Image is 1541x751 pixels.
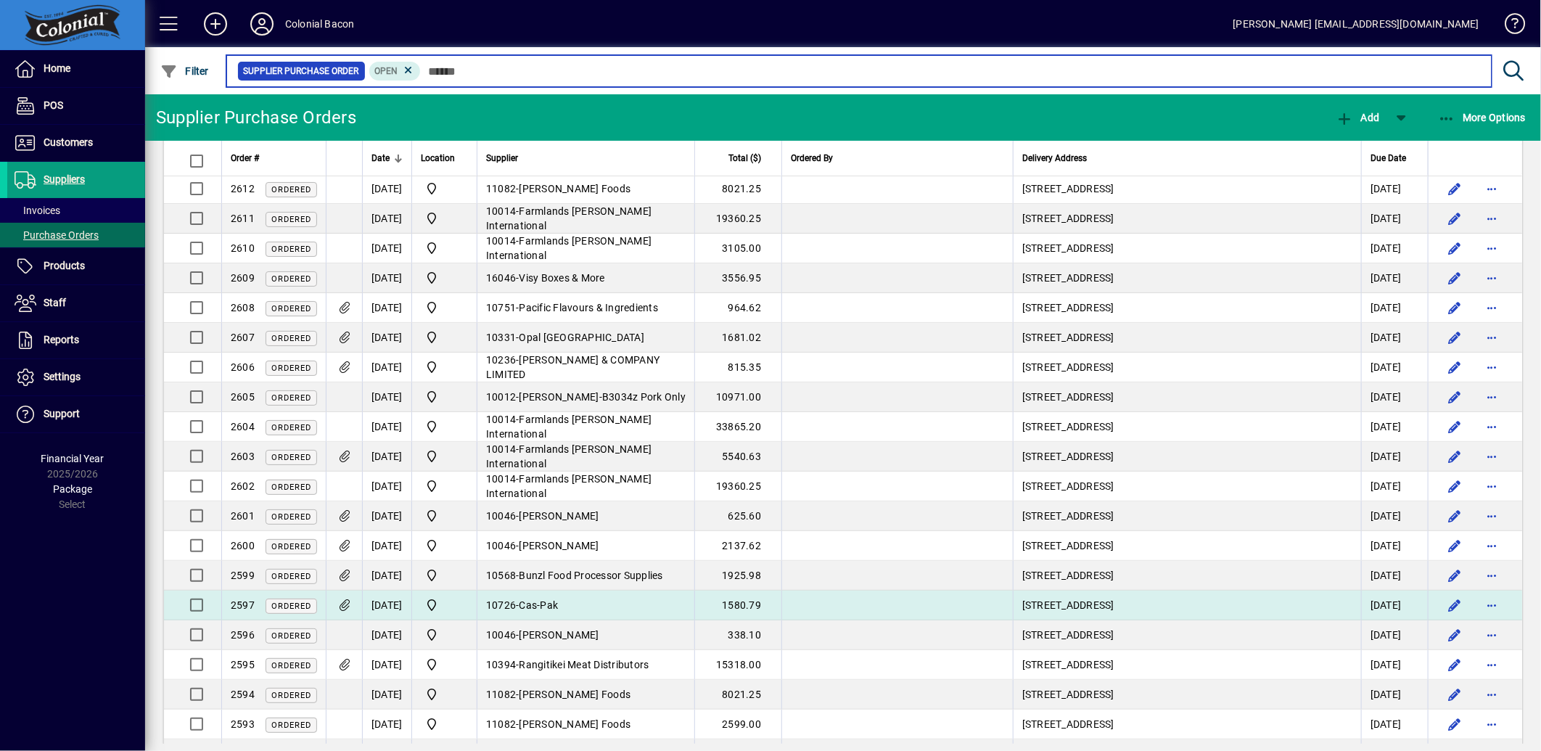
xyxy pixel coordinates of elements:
td: 1681.02 [694,323,781,353]
span: Colonial Bacon [421,715,468,733]
button: More options [1481,266,1504,290]
span: Home [44,62,70,74]
td: 338.10 [694,620,781,650]
button: Edit [1443,207,1466,230]
td: [DATE] [1361,591,1428,620]
div: Order # [231,150,317,166]
td: - [477,412,694,442]
span: Filter [160,65,209,77]
span: 2596 [231,629,255,641]
div: Ordered By [791,150,1004,166]
button: More options [1481,534,1504,557]
span: Colonial Bacon [421,567,468,584]
td: [STREET_ADDRESS] [1013,620,1361,650]
button: Edit [1443,445,1466,468]
td: [STREET_ADDRESS] [1013,234,1361,263]
td: [DATE] [1361,174,1428,204]
span: Ordered [271,453,311,462]
span: Colonial Bacon [421,329,468,346]
td: [STREET_ADDRESS] [1013,710,1361,739]
td: [DATE] [362,710,411,739]
td: [STREET_ADDRESS] [1013,531,1361,561]
td: [DATE] [362,234,411,263]
td: - [477,531,694,561]
span: 2600 [231,540,255,551]
span: Delivery Address [1022,150,1087,166]
span: Supplier [486,150,518,166]
td: [DATE] [362,263,411,293]
td: [DATE] [1361,204,1428,234]
button: Edit [1443,623,1466,647]
span: Colonial Bacon [421,239,468,257]
span: 16046 [486,272,516,284]
td: [DATE] [362,472,411,501]
td: [DATE] [1361,353,1428,382]
td: [DATE] [1361,382,1428,412]
td: [STREET_ADDRESS] [1013,204,1361,234]
div: Date [371,150,403,166]
a: Staff [7,285,145,321]
span: Add [1336,112,1379,123]
span: 2595 [231,659,255,670]
span: 11082 [486,689,516,700]
td: [DATE] [1361,650,1428,680]
td: [DATE] [362,442,411,472]
span: [PERSON_NAME] Foods [519,718,631,730]
button: Edit [1443,177,1466,200]
span: 2605 [231,391,255,403]
span: Settings [44,371,81,382]
td: [DATE] [1361,710,1428,739]
span: 10726 [486,599,516,611]
td: 625.60 [694,501,781,531]
button: Edit [1443,534,1466,557]
td: [DATE] [1361,531,1428,561]
button: More options [1481,594,1504,617]
button: Edit [1443,504,1466,528]
button: More Options [1434,104,1530,131]
td: [STREET_ADDRESS] [1013,293,1361,323]
a: Purchase Orders [7,223,145,247]
button: More options [1481,683,1504,706]
span: Ordered [271,364,311,373]
span: Location [421,150,455,166]
a: Home [7,51,145,87]
a: Products [7,248,145,284]
span: 10046 [486,510,516,522]
span: Order # [231,150,259,166]
td: 964.62 [694,293,781,323]
a: Support [7,396,145,432]
span: Farmlands [PERSON_NAME] International [486,205,652,231]
span: 2603 [231,451,255,462]
td: [DATE] [1361,620,1428,650]
td: [STREET_ADDRESS] [1013,561,1361,591]
td: [DATE] [362,353,411,382]
td: [DATE] [362,174,411,204]
div: [PERSON_NAME] [EMAIL_ADDRESS][DOMAIN_NAME] [1233,12,1479,36]
td: 8021.25 [694,174,781,204]
td: - [477,263,694,293]
td: 3105.00 [694,234,781,263]
td: [DATE] [362,591,411,620]
span: 2604 [231,421,255,432]
span: Due Date [1371,150,1406,166]
a: POS [7,88,145,124]
span: 2608 [231,302,255,313]
span: Customers [44,136,93,148]
td: - [477,680,694,710]
td: [DATE] [362,412,411,442]
span: Colonial Bacon [421,448,468,465]
span: [PERSON_NAME] Foods [519,183,631,194]
td: - [477,620,694,650]
span: 2594 [231,689,255,700]
span: Package [53,483,92,495]
td: 19360.25 [694,204,781,234]
button: Profile [239,11,285,37]
button: Edit [1443,564,1466,587]
span: 2607 [231,332,255,343]
span: [PERSON_NAME] [519,510,599,522]
button: More options [1481,653,1504,676]
span: Colonial Bacon [421,626,468,644]
td: [DATE] [362,531,411,561]
span: 10568 [486,570,516,581]
td: 5540.63 [694,442,781,472]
